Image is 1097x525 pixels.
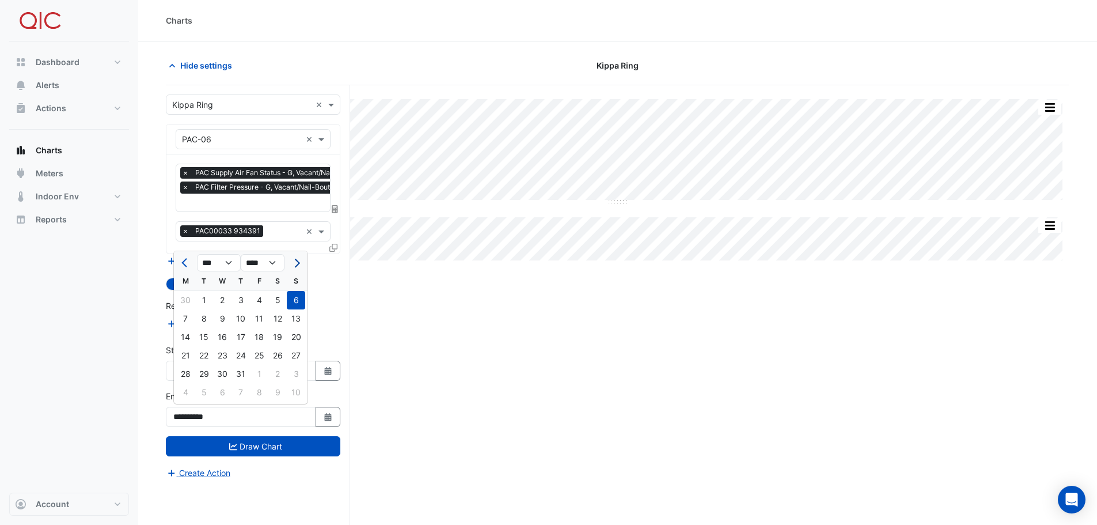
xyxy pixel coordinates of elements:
span: Hide settings [180,59,232,71]
app-icon: Meters [15,168,26,179]
button: More Options [1038,100,1061,115]
button: Reports [9,208,129,231]
span: Meters [36,168,63,179]
button: Alerts [9,74,129,97]
div: Thursday, July 24, 2025 [231,346,250,365]
div: Sunday, August 3, 2025 [287,365,305,383]
span: PAC00033 934391 [192,225,263,237]
div: Saturday, July 19, 2025 [268,328,287,346]
app-icon: Alerts [15,80,26,91]
div: Monday, July 7, 2025 [176,309,195,328]
div: 23 [213,346,231,365]
div: Tuesday, August 5, 2025 [195,383,213,402]
button: Indoor Env [9,185,129,208]
div: Thursday, July 31, 2025 [231,365,250,383]
div: Open Intercom Messenger [1058,486,1085,513]
div: Monday, August 4, 2025 [176,383,195,402]
span: Actions [36,103,66,114]
div: 1 [195,291,213,309]
div: 10 [231,309,250,328]
div: Tuesday, July 1, 2025 [195,291,213,309]
span: Clone Favourites and Tasks from this Equipment to other Equipment [329,243,337,252]
div: 26 [268,346,287,365]
button: Actions [9,97,129,120]
button: Meters [9,162,129,185]
div: 30 [213,365,231,383]
div: Sunday, July 13, 2025 [287,309,305,328]
div: W [213,272,231,290]
div: T [195,272,213,290]
div: 9 [213,309,231,328]
button: Add Equipment [166,254,236,267]
fa-icon: Select Date [323,366,333,376]
div: 27 [287,346,305,365]
div: Wednesday, July 30, 2025 [213,365,231,383]
div: 2 [213,291,231,309]
span: Kippa Ring [597,59,639,71]
button: Add Reference Line [166,317,252,330]
div: 4 [176,383,195,402]
div: 6 [213,383,231,402]
div: F [250,272,268,290]
div: Sunday, July 6, 2025 [287,291,305,309]
div: 15 [195,328,213,346]
div: Monday, July 21, 2025 [176,346,195,365]
div: 19 [268,328,287,346]
span: × [180,167,191,179]
div: 5 [268,291,287,309]
div: 28 [176,365,195,383]
button: Hide settings [166,55,240,75]
div: Friday, August 8, 2025 [250,383,268,402]
div: Sunday, August 10, 2025 [287,383,305,402]
div: Monday, June 30, 2025 [176,291,195,309]
label: Start Date [166,344,204,356]
button: Create Action [166,466,231,479]
button: Account [9,493,129,516]
fa-icon: Select Date [323,412,333,422]
div: Tuesday, July 15, 2025 [195,328,213,346]
div: Saturday, July 26, 2025 [268,346,287,365]
div: Friday, July 11, 2025 [250,309,268,328]
div: S [268,272,287,290]
div: Thursday, July 17, 2025 [231,328,250,346]
div: 30 [176,291,195,309]
div: 17 [231,328,250,346]
div: 2 [268,365,287,383]
div: 3 [287,365,305,383]
div: Tuesday, July 8, 2025 [195,309,213,328]
div: 11 [250,309,268,328]
div: Thursday, August 7, 2025 [231,383,250,402]
button: More Options [1038,218,1061,233]
div: Tuesday, July 29, 2025 [195,365,213,383]
div: 21 [176,346,195,365]
div: Monday, July 14, 2025 [176,328,195,346]
div: M [176,272,195,290]
div: Saturday, July 5, 2025 [268,291,287,309]
div: Sunday, July 20, 2025 [287,328,305,346]
span: Account [36,498,69,510]
div: 20 [287,328,305,346]
div: Monday, July 28, 2025 [176,365,195,383]
span: Alerts [36,80,59,91]
div: Wednesday, August 6, 2025 [213,383,231,402]
span: PAC Supply Air Fan Status - G, Vacant/Nail-Boutique/Real-Health/BWS [192,167,428,179]
div: 24 [231,346,250,365]
div: Friday, July 18, 2025 [250,328,268,346]
div: Friday, August 1, 2025 [250,365,268,383]
div: 22 [195,346,213,365]
div: 9 [268,383,287,402]
div: 31 [231,365,250,383]
span: × [180,182,191,193]
div: Sunday, July 27, 2025 [287,346,305,365]
div: 3 [231,291,250,309]
button: Previous month [179,254,192,272]
app-icon: Charts [15,145,26,156]
span: Charts [36,145,62,156]
div: 14 [176,328,195,346]
div: Thursday, July 3, 2025 [231,291,250,309]
img: Company Logo [14,9,66,32]
div: 5 [195,383,213,402]
button: Next month [289,254,303,272]
button: Draw Chart [166,436,340,456]
div: 8 [195,309,213,328]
